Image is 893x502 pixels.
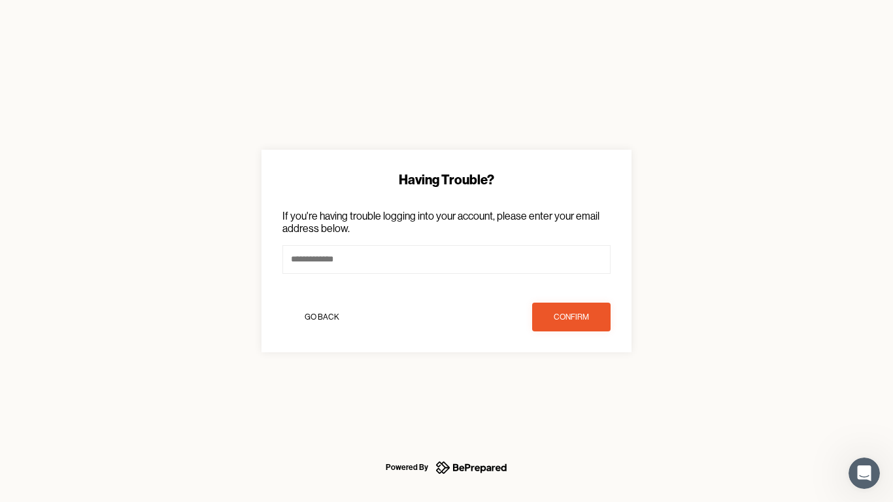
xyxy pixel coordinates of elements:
div: Having Trouble? [282,171,611,189]
p: If you're having trouble logging into your account, please enter your email address below. [282,210,611,235]
div: Powered By [386,460,428,475]
div: confirm [554,310,589,324]
iframe: Intercom live chat [849,458,880,489]
div: Go Back [305,310,339,324]
button: Go Back [282,303,361,331]
button: confirm [532,303,611,331]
